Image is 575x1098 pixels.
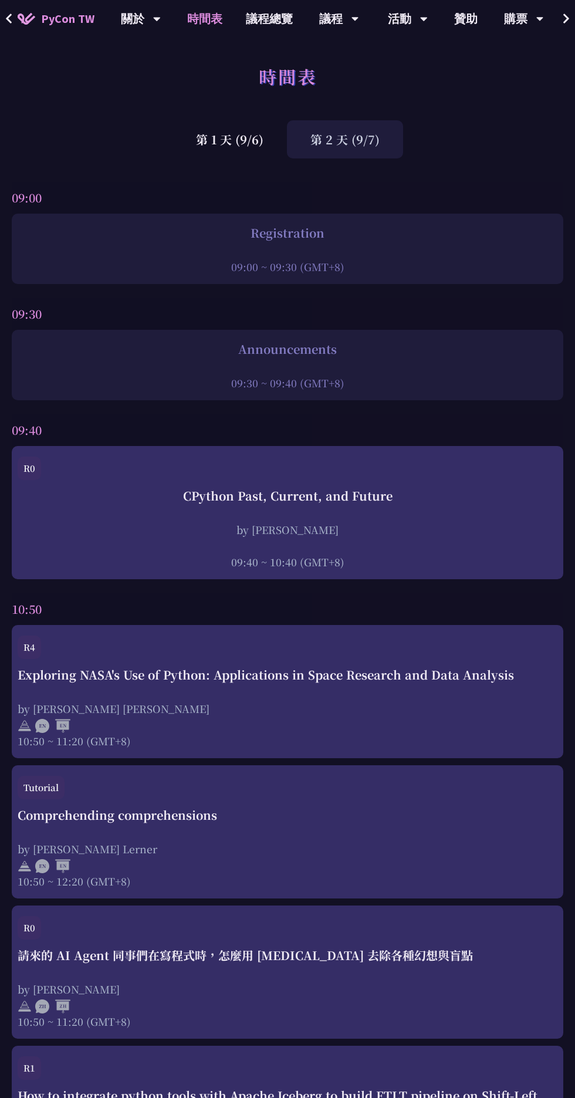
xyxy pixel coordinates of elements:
div: R4 [18,636,41,659]
img: ENEN.5a408d1.svg [35,719,70,733]
div: Registration [18,224,557,242]
div: R0 [18,457,41,480]
div: CPython Past, Current, and Future [18,487,557,505]
div: by [PERSON_NAME] [18,982,557,996]
img: svg+xml;base64,PHN2ZyB4bWxucz0iaHR0cDovL3d3dy53My5vcmcvMjAwMC9zdmciIHdpZHRoPSIyNCIgaGVpZ2h0PSIyNC... [18,999,32,1013]
div: Comprehending comprehensions [18,806,557,824]
div: R0 [18,916,41,940]
h1: 時間表 [259,59,317,94]
div: Exploring NASA's Use of Python: Applications in Space Research and Data Analysis [18,666,557,684]
img: ENEN.5a408d1.svg [35,859,70,873]
div: Tutorial [18,776,65,799]
div: 09:30 ~ 09:40 (GMT+8) [18,376,557,390]
a: R0 CPython Past, Current, and Future by [PERSON_NAME] 09:40 ~ 10:40 (GMT+8) [18,457,557,569]
a: R0 請來的 AI Agent 同事們在寫程式時，怎麼用 [MEDICAL_DATA] 去除各種幻想與盲點 by [PERSON_NAME] 10:50 ~ 11:20 (GMT+8) [18,916,557,1029]
div: by [PERSON_NAME] Lerner [18,842,557,856]
a: Tutorial Comprehending comprehensions by [PERSON_NAME] Lerner 10:50 ~ 12:20 (GMT+8) [18,776,557,888]
div: 10:50 ~ 12:20 (GMT+8) [18,874,557,888]
div: 10:50 ~ 11:20 (GMT+8) [18,1014,557,1029]
div: 10:50 ~ 11:20 (GMT+8) [18,734,557,748]
img: ZHZH.38617ef.svg [35,999,70,1013]
div: 第 2 天 (9/7) [287,120,403,158]
img: svg+xml;base64,PHN2ZyB4bWxucz0iaHR0cDovL3d3dy53My5vcmcvMjAwMC9zdmciIHdpZHRoPSIyNCIgaGVpZ2h0PSIyNC... [18,859,32,873]
div: 09:40 [12,414,563,446]
div: 09:40 ~ 10:40 (GMT+8) [18,555,557,569]
div: 09:30 [12,298,563,330]
a: R4 Exploring NASA's Use of Python: Applications in Space Research and Data Analysis by [PERSON_NA... [18,636,557,748]
span: PyCon TW [41,10,94,28]
div: 09:00 ~ 09:30 (GMT+8) [18,259,557,274]
div: 09:00 [12,182,563,214]
a: PyCon TW [6,4,106,33]
img: svg+xml;base64,PHN2ZyB4bWxucz0iaHR0cDovL3d3dy53My5vcmcvMjAwMC9zdmciIHdpZHRoPSIyNCIgaGVpZ2h0PSIyNC... [18,719,32,733]
div: by [PERSON_NAME] [PERSON_NAME] [18,701,557,716]
div: 第 1 天 (9/6) [172,120,287,158]
div: by [PERSON_NAME] [18,522,557,537]
img: Home icon of PyCon TW 2025 [18,13,35,25]
div: 請來的 AI Agent 同事們在寫程式時，怎麼用 [MEDICAL_DATA] 去除各種幻想與盲點 [18,947,557,964]
div: Announcements [18,340,557,358]
div: 10:50 [12,593,563,625]
div: R1 [18,1056,41,1080]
